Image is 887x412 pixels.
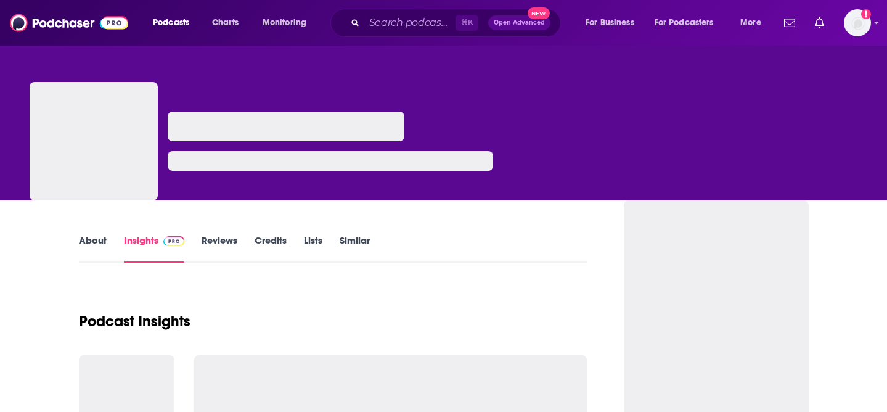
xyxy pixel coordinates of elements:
span: Podcasts [153,14,189,31]
span: More [740,14,761,31]
a: Show notifications dropdown [779,12,800,33]
a: Similar [340,234,370,263]
button: open menu [144,13,205,33]
button: open menu [577,13,650,33]
span: For Podcasters [655,14,714,31]
span: Logged in as sophiak [844,9,871,36]
button: open menu [647,13,732,33]
img: User Profile [844,9,871,36]
h1: Podcast Insights [79,312,190,331]
button: Show profile menu [844,9,871,36]
div: Search podcasts, credits, & more... [342,9,573,37]
a: Lists [304,234,322,263]
span: Charts [212,14,239,31]
a: Show notifications dropdown [810,12,829,33]
a: Reviews [202,234,237,263]
span: For Business [586,14,634,31]
button: open menu [254,13,322,33]
a: Credits [255,234,287,263]
img: Podchaser Pro [163,236,185,246]
input: Search podcasts, credits, & more... [364,13,456,33]
a: About [79,234,107,263]
a: InsightsPodchaser Pro [124,234,185,263]
button: Open AdvancedNew [488,15,550,30]
span: Open Advanced [494,20,545,26]
a: Charts [204,13,246,33]
button: open menu [732,13,777,33]
span: New [528,7,550,19]
svg: Add a profile image [861,9,871,19]
span: ⌘ K [456,15,478,31]
span: Monitoring [263,14,306,31]
img: Podchaser - Follow, Share and Rate Podcasts [10,11,128,35]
